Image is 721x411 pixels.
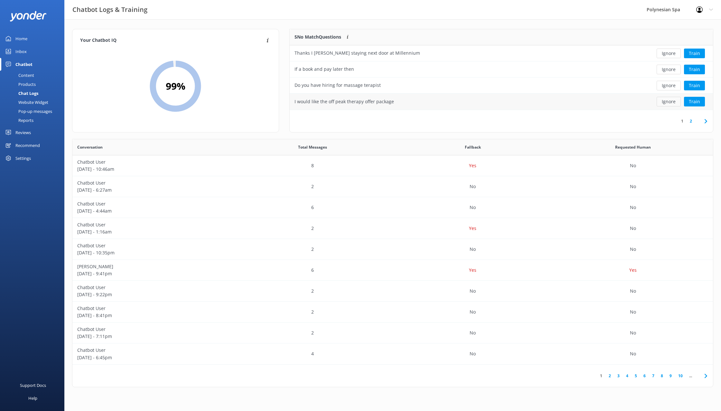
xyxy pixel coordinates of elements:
div: row [72,176,713,197]
div: Help [28,392,37,405]
p: Chatbot User [77,179,228,187]
p: No [470,308,476,315]
div: If a book and pay later then [295,66,354,73]
p: No [630,225,636,232]
p: Chatbot User [77,159,228,166]
div: Recommend [15,139,40,152]
p: [DATE] - 9:41pm [77,270,228,277]
div: grid [72,155,713,364]
p: 2 [311,246,314,253]
span: Conversation [77,144,103,150]
a: 6 [640,373,649,379]
button: Ignore [657,65,681,74]
div: Support Docs [20,379,46,392]
a: Chat Logs [4,89,64,98]
div: Website Widget [4,98,48,107]
p: 2 [311,288,314,295]
div: row [72,239,713,260]
p: [DATE] - 6:27am [77,187,228,194]
button: Ignore [657,97,681,106]
p: 2 [311,225,314,232]
h4: Your Chatbot IQ [80,37,265,44]
div: Inbox [15,45,27,58]
p: No [630,350,636,357]
div: Content [4,71,34,80]
a: 4 [623,373,632,379]
p: No [470,329,476,336]
p: No [630,183,636,190]
p: No [470,204,476,211]
div: Chat Logs [4,89,38,98]
p: Chatbot User [77,221,228,228]
button: Ignore [657,49,681,58]
p: No [470,183,476,190]
p: 2 [311,183,314,190]
div: row [72,197,713,218]
div: Products [4,80,36,89]
a: Products [4,80,64,89]
div: row [290,45,713,61]
h2: 99 % [166,78,185,94]
p: No [470,246,476,253]
a: 2 [687,118,695,124]
div: grid [290,45,713,110]
a: 8 [658,373,666,379]
p: 6 [311,204,314,211]
p: Yes [629,267,637,274]
p: No [630,246,636,253]
div: Thanks I [PERSON_NAME] staying next door at Millennium [295,50,420,57]
p: No [630,162,636,169]
a: Pop-up messages [4,107,64,116]
div: Chatbot [15,58,33,71]
p: No [630,308,636,315]
a: 2 [605,373,614,379]
div: Home [15,32,27,45]
a: Content [4,71,64,80]
div: row [72,281,713,302]
span: Requested Human [615,144,651,150]
p: 5 No Match Questions [295,33,341,41]
span: Total Messages [298,144,327,150]
p: Yes [469,225,476,232]
a: 5 [632,373,640,379]
p: No [630,204,636,211]
p: [DATE] - 6:45pm [77,354,228,361]
span: ... [686,373,695,379]
div: Do you have hiring for massage terapist [295,82,381,89]
p: [DATE] - 4:44am [77,207,228,215]
button: Train [684,65,705,74]
p: Chatbot User [77,326,228,333]
div: row [290,78,713,94]
a: 10 [675,373,686,379]
div: row [72,323,713,343]
span: Fallback [465,144,481,150]
p: No [630,329,636,336]
p: No [470,288,476,295]
button: Ignore [657,81,681,90]
button: Train [684,97,705,106]
p: Chatbot User [77,242,228,249]
p: 2 [311,308,314,315]
a: 1 [597,373,605,379]
img: yonder-white-logo.png [10,11,47,22]
p: Chatbot User [77,305,228,312]
p: No [470,350,476,357]
a: Website Widget [4,98,64,107]
div: Settings [15,152,31,165]
div: row [290,61,713,78]
div: Reports [4,116,33,125]
p: [DATE] - 10:35pm [77,249,228,256]
div: row [72,260,713,281]
a: 1 [678,118,687,124]
div: row [72,155,713,176]
div: row [72,343,713,364]
div: row [72,302,713,323]
p: [DATE] - 7:11pm [77,333,228,340]
div: Pop-up messages [4,107,52,116]
p: Yes [469,267,476,274]
a: 3 [614,373,623,379]
button: Train [684,81,705,90]
p: 2 [311,329,314,336]
div: row [290,94,713,110]
div: row [72,218,713,239]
